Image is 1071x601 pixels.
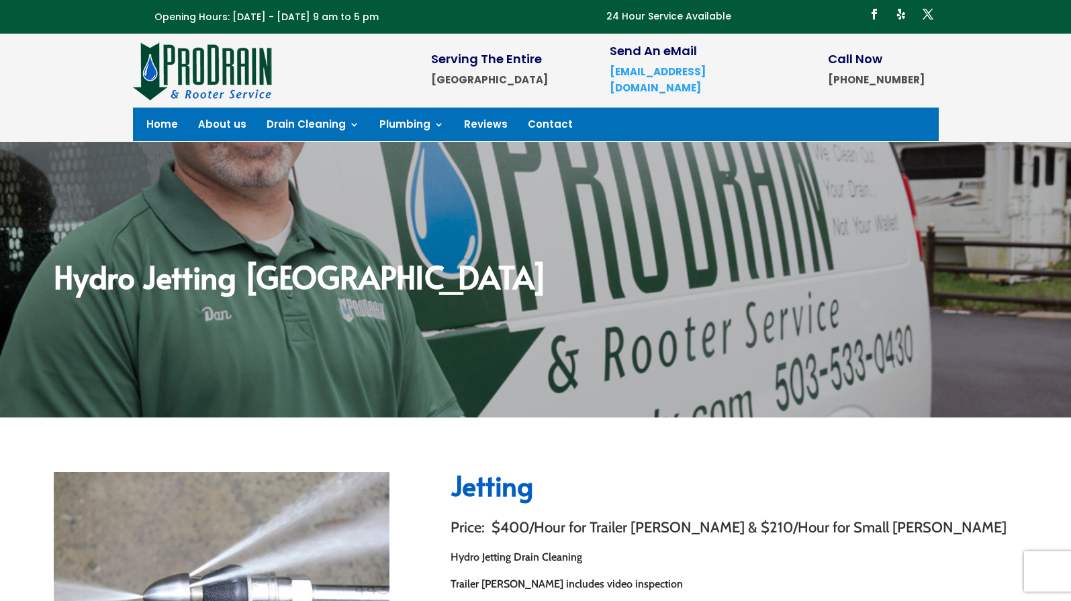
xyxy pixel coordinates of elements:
[828,73,925,87] strong: [PHONE_NUMBER]
[528,120,573,134] a: Contact
[864,3,885,25] a: Follow on Facebook
[146,120,178,134] a: Home
[379,120,444,134] a: Plumbing
[431,50,542,67] span: Serving The Entire
[464,120,508,134] a: Reviews
[431,73,548,87] strong: [GEOGRAPHIC_DATA]
[154,10,379,24] span: Opening Hours: [DATE] - [DATE] 9 am to 5 pm
[890,3,912,25] a: Follow on Yelp
[451,467,533,504] span: Jetting
[133,40,273,101] img: site-logo-100h
[267,120,359,134] a: Drain Cleaning
[610,42,697,59] span: Send An eMail
[198,120,246,134] a: About us
[54,261,1018,298] h2: Hydro Jetting [GEOGRAPHIC_DATA]
[451,520,1017,542] h3: Price: $400/Hour for Trailer [PERSON_NAME] & $210/Hour for Small [PERSON_NAME]
[917,3,939,25] a: Follow on X
[606,9,731,25] p: 24 Hour Service Available
[451,549,1017,576] p: Hydro Jetting Drain Cleaning
[451,576,1017,592] p: Trailer [PERSON_NAME] includes video inspection
[828,50,882,67] span: Call Now
[610,65,706,95] a: [EMAIL_ADDRESS][DOMAIN_NAME]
